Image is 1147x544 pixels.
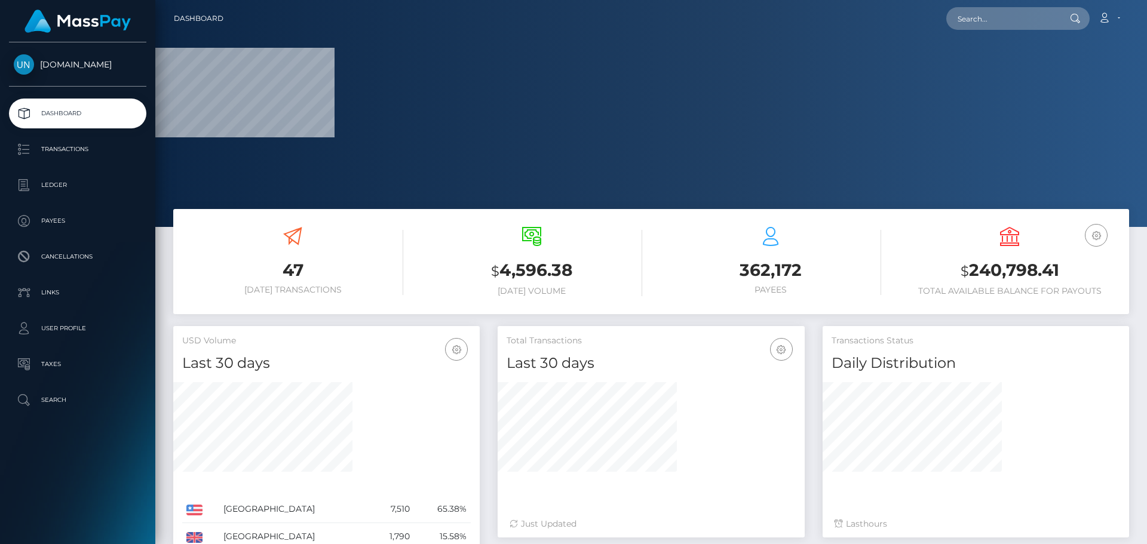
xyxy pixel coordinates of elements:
h3: 47 [182,259,403,282]
small: $ [491,263,499,279]
p: Search [14,391,142,409]
a: Links [9,278,146,308]
small: $ [961,263,969,279]
img: Unlockt.me [14,54,34,75]
a: Payees [9,206,146,236]
img: GB.png [186,532,203,543]
img: MassPay Logo [24,10,131,33]
a: Dashboard [9,99,146,128]
a: Taxes [9,349,146,379]
a: Cancellations [9,242,146,272]
img: US.png [186,505,203,515]
a: Ledger [9,170,146,200]
p: Links [14,284,142,302]
h4: Last 30 days [507,353,795,374]
div: Last hours [835,518,1117,530]
p: Payees [14,212,142,230]
h6: Payees [660,285,881,295]
td: [GEOGRAPHIC_DATA] [219,496,370,523]
h3: 362,172 [660,259,881,282]
td: 65.38% [414,496,471,523]
h5: Total Transactions [507,335,795,347]
a: Transactions [9,134,146,164]
a: Dashboard [174,6,223,31]
p: Transactions [14,140,142,158]
input: Search... [946,7,1059,30]
p: Dashboard [14,105,142,122]
span: [DOMAIN_NAME] [9,59,146,70]
p: Taxes [14,355,142,373]
a: Search [9,385,146,415]
p: Cancellations [14,248,142,266]
p: Ledger [14,176,142,194]
div: Just Updated [510,518,792,530]
h3: 4,596.38 [421,259,642,283]
h5: USD Volume [182,335,471,347]
h6: [DATE] Volume [421,286,642,296]
td: 7,510 [370,496,414,523]
h4: Last 30 days [182,353,471,374]
h6: Total Available Balance for Payouts [899,286,1120,296]
a: User Profile [9,314,146,343]
h4: Daily Distribution [832,353,1120,374]
h3: 240,798.41 [899,259,1120,283]
h5: Transactions Status [832,335,1120,347]
p: User Profile [14,319,142,337]
h6: [DATE] Transactions [182,285,403,295]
